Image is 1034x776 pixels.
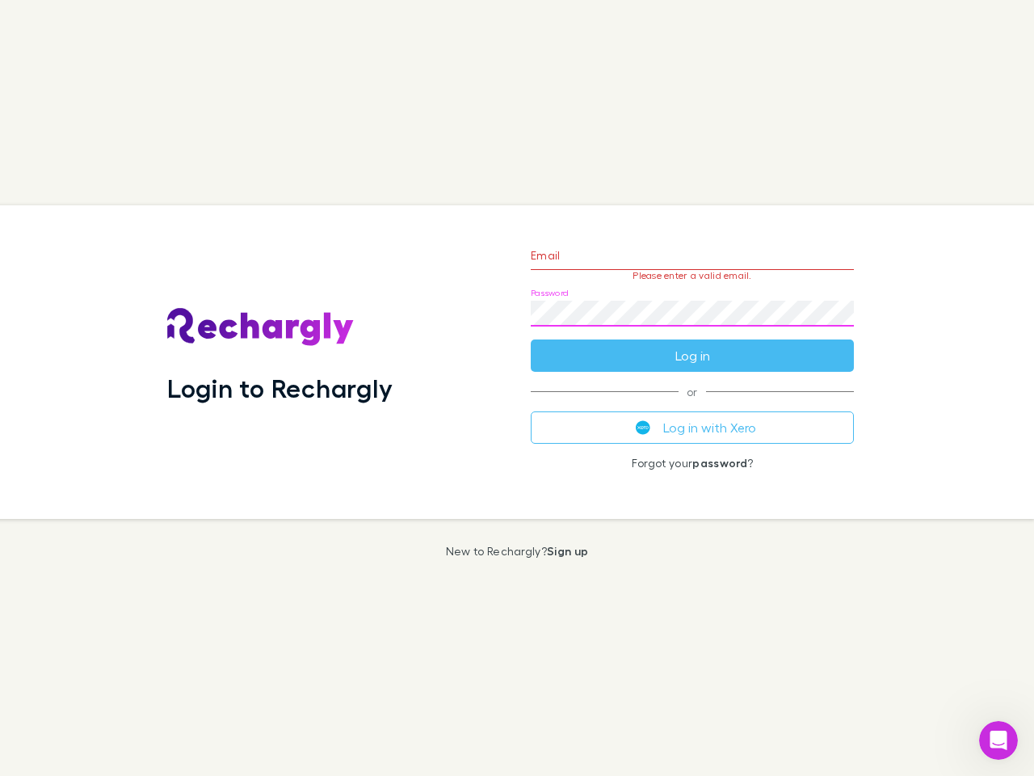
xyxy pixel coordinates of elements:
[692,456,747,470] a: password
[167,373,393,403] h1: Login to Rechargly
[167,308,355,347] img: Rechargly's Logo
[531,411,854,444] button: Log in with Xero
[636,420,650,435] img: Xero's logo
[531,287,569,299] label: Password
[547,544,588,558] a: Sign up
[531,391,854,392] span: or
[531,339,854,372] button: Log in
[979,721,1018,760] iframe: Intercom live chat
[531,270,854,281] p: Please enter a valid email.
[531,457,854,470] p: Forgot your ?
[446,545,589,558] p: New to Rechargly?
